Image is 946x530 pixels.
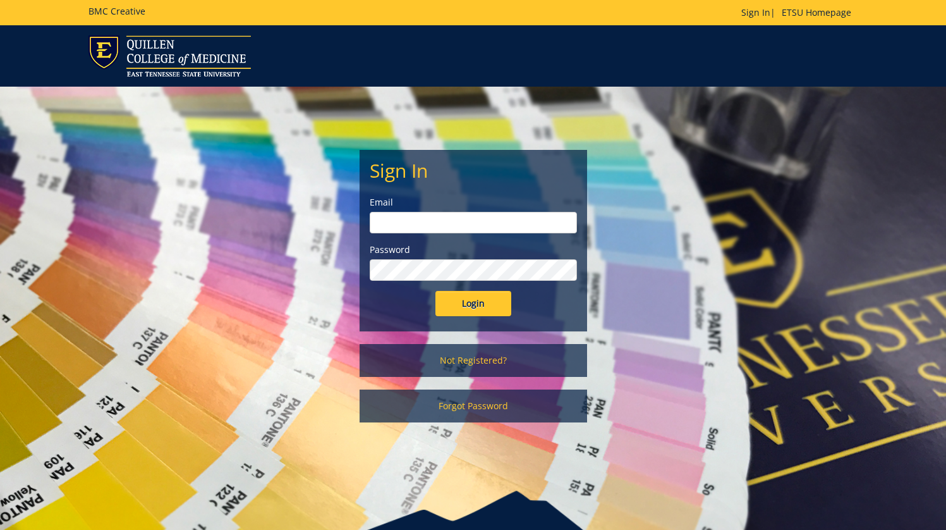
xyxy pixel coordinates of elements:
h2: Sign In [370,160,577,181]
input: Login [435,291,511,316]
a: Forgot Password [360,390,587,422]
a: Sign In [741,6,770,18]
label: Password [370,243,577,256]
a: ETSU Homepage [775,6,858,18]
h5: BMC Creative [88,6,145,16]
label: Email [370,196,577,209]
img: ETSU logo [88,35,251,77]
a: Not Registered? [360,344,587,377]
p: | [741,6,858,19]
